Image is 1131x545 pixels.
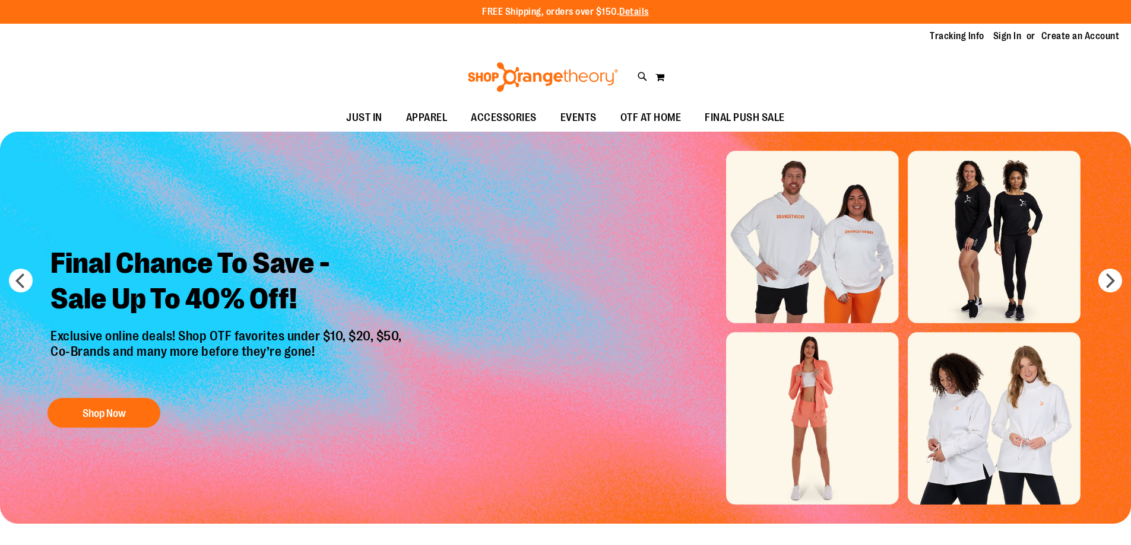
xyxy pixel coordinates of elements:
a: JUST IN [334,104,394,132]
a: Sign In [993,30,1022,43]
h2: Final Chance To Save - Sale Up To 40% Off! [42,237,414,329]
button: next [1098,269,1122,292]
a: Tracking Info [930,30,984,43]
img: Shop Orangetheory [466,62,620,92]
a: Details [619,7,649,17]
span: FINAL PUSH SALE [705,104,785,131]
a: APPAREL [394,104,460,132]
span: JUST IN [346,104,382,131]
button: prev [9,269,33,292]
span: ACCESSORIES [471,104,537,131]
span: OTF AT HOME [620,104,682,131]
p: Exclusive online deals! Shop OTF favorites under $10, $20, $50, Co-Brands and many more before th... [42,329,414,387]
span: APPAREL [406,104,448,131]
p: FREE Shipping, orders over $150. [482,5,649,19]
span: EVENTS [560,104,597,131]
a: EVENTS [549,104,609,132]
a: Final Chance To Save -Sale Up To 40% Off! Exclusive online deals! Shop OTF favorites under $10, $... [42,237,414,434]
a: Create an Account [1041,30,1120,43]
button: Shop Now [47,398,160,428]
a: FINAL PUSH SALE [693,104,797,132]
a: OTF AT HOME [609,104,693,132]
a: ACCESSORIES [459,104,549,132]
